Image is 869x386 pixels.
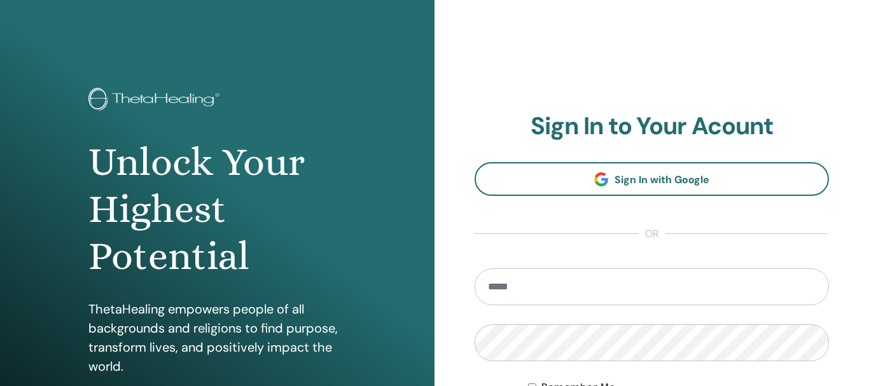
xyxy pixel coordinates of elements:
a: Sign In with Google [475,162,829,196]
h1: Unlock Your Highest Potential [88,139,346,280]
span: Sign In with Google [615,173,709,186]
h2: Sign In to Your Acount [475,112,829,141]
span: or [639,226,665,242]
p: ThetaHealing empowers people of all backgrounds and religions to find purpose, transform lives, a... [88,300,346,376]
